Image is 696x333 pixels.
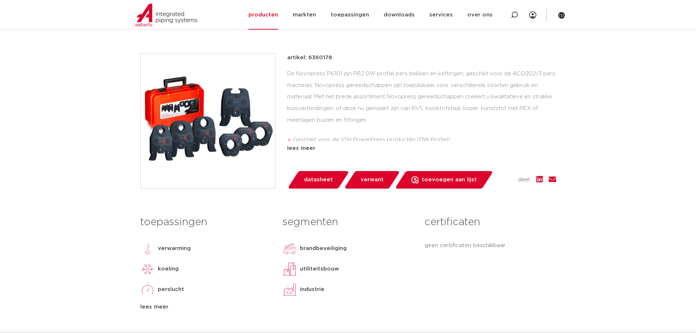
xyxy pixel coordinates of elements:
[361,174,384,186] span: verwant
[287,53,332,62] p: artikel: 6360178
[282,282,297,297] img: industrie
[300,285,324,294] p: industrie
[287,171,349,189] a: datasheet
[140,262,155,276] img: koeling
[282,262,297,276] img: utiliteitsbouw
[282,241,297,256] img: brandbeveiliging
[425,215,556,230] h3: certificaten
[518,175,530,184] span: deel:
[282,215,414,230] h3: segmenten
[140,241,155,256] img: verwarming
[293,134,556,146] li: Geschikt voor de VSH PowerPress productlijn (DW-Profiel)
[287,68,556,141] div: De Novopress P6101 zijn PB2 DW-profiel pers bekken en kettingen, geschikt voor de ACO202/3 pers m...
[140,282,155,297] img: perslucht
[422,174,477,186] span: toevoegen aan lijst
[158,265,179,273] p: koeling
[158,244,191,253] p: verwarming
[300,244,347,253] p: brandbeveiliging
[344,171,400,189] a: verwant
[300,265,339,273] p: utiliteitsbouw
[141,54,275,188] img: Product Image for Novopress set bekken+adapt+kett DW 1/2"-2"+koffer
[140,303,271,311] div: lees meer
[304,174,333,186] span: datasheet
[425,241,556,250] p: geen certificaten beschikbaar
[140,215,271,230] h3: toepassingen
[287,144,556,153] div: lees meer
[158,285,184,294] p: perslucht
